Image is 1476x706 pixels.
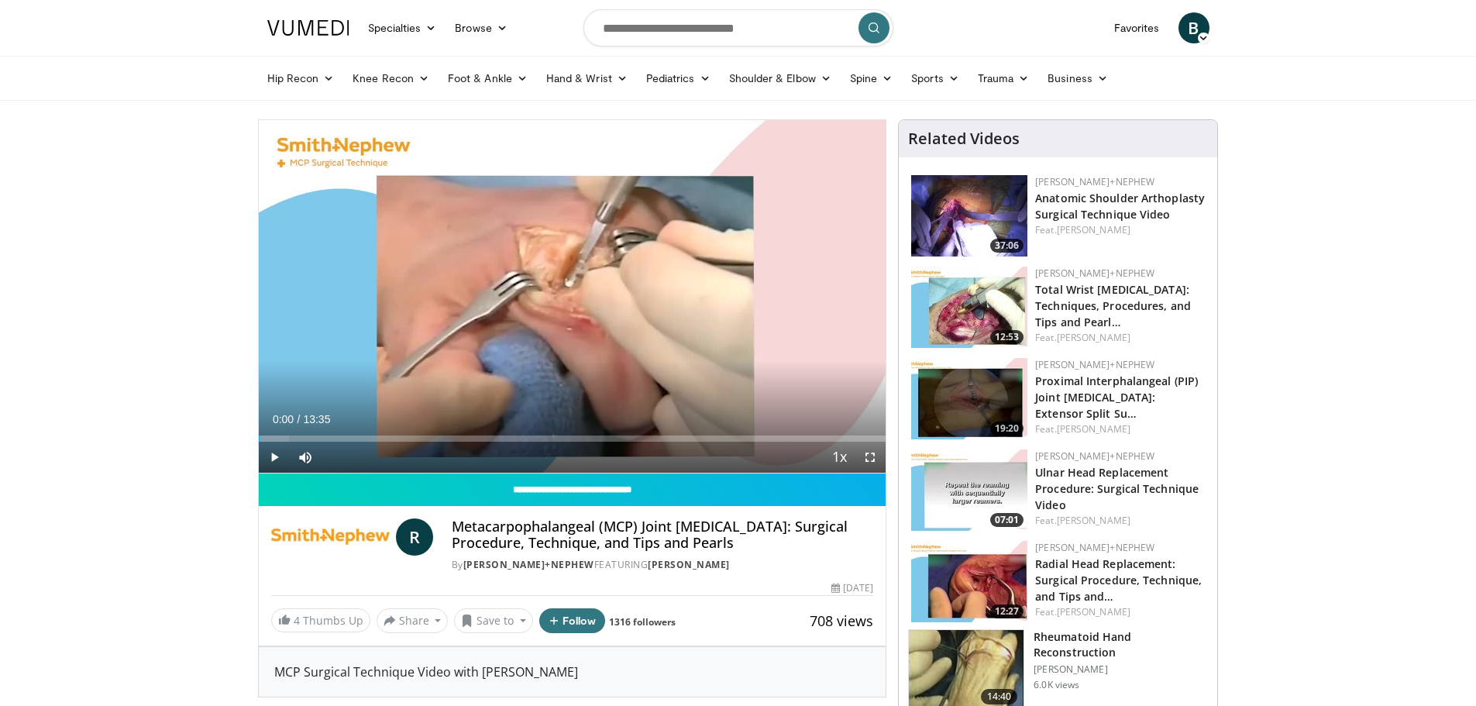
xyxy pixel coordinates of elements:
span: 708 views [810,611,873,630]
a: [PERSON_NAME]+Nephew [1035,267,1154,280]
img: 4ad8d6c8-ee64-4599-baa1-cc9db944930a.150x105_q85_crop-smart_upscale.jpg [911,175,1027,257]
button: Mute [290,442,321,473]
a: Foot & Ankle [439,63,537,94]
a: [PERSON_NAME] [1057,514,1130,527]
span: / [298,413,301,425]
span: 12:27 [990,604,1024,618]
a: 1316 followers [609,615,676,629]
p: 6.0K views [1034,679,1079,691]
a: Spine [841,63,902,94]
a: 19:20 [911,358,1027,439]
a: [PERSON_NAME]+Nephew [1035,449,1154,463]
a: R [396,518,433,556]
a: 12:53 [911,267,1027,348]
a: [PERSON_NAME]+Nephew [1035,358,1154,371]
a: Favorites [1105,12,1169,43]
span: 37:06 [990,239,1024,253]
img: 70863adf-6224-40ad-9537-8997d6f8c31f.150x105_q85_crop-smart_upscale.jpg [911,267,1027,348]
a: Specialties [359,12,446,43]
h4: Metacarpophalangeal (MCP) Joint [MEDICAL_DATA]: Surgical Procedure, Technique, and Tips and Pearls [452,518,873,552]
img: VuMedi Logo [267,20,349,36]
span: 07:01 [990,513,1024,527]
button: Save to [454,608,533,633]
a: [PERSON_NAME] [1057,422,1130,436]
a: [PERSON_NAME] [648,558,730,571]
a: [PERSON_NAME]+Nephew [463,558,594,571]
div: [DATE] [831,581,873,595]
img: 00d48113-67dc-467e-8f6b-fcdd724d7806.150x105_q85_crop-smart_upscale.jpg [911,358,1027,439]
a: Sports [902,63,969,94]
a: [PERSON_NAME]+Nephew [1035,175,1154,188]
a: Hand & Wrist [537,63,637,94]
a: Radial Head Replacement: Surgical Procedure, Technique, and Tips and… [1035,556,1202,604]
span: 19:20 [990,422,1024,436]
a: 37:06 [911,175,1027,257]
span: 12:53 [990,330,1024,344]
a: Proximal Interphalangeal (PIP) Joint [MEDICAL_DATA]: Extensor Split Su… [1035,374,1198,421]
a: Knee Recon [343,63,439,94]
a: Trauma [969,63,1039,94]
a: [PERSON_NAME] [1057,331,1130,344]
div: Feat. [1035,331,1205,345]
a: Ulnar Head Replacement Procedure: Surgical Technique Video [1035,465,1199,512]
img: 1c77491a-a27d-4b9b-a4f4-6b54d799fb73.150x105_q85_crop-smart_upscale.jpg [911,449,1027,531]
a: [PERSON_NAME]+Nephew [1035,541,1154,554]
video-js: Video Player [259,120,886,474]
div: Feat. [1035,514,1205,528]
div: Feat. [1035,422,1205,436]
span: 0:00 [273,413,294,425]
a: Anatomic Shoulder Arthoplasty Surgical Technique Video [1035,191,1205,222]
a: Shoulder & Elbow [720,63,841,94]
a: 4 Thumbs Up [271,608,370,632]
input: Search topics, interventions [583,9,893,46]
a: Business [1038,63,1117,94]
div: Progress Bar [259,436,886,442]
span: 4 [294,613,300,628]
h3: Rheumatoid Hand Reconstruction [1034,629,1208,660]
div: Feat. [1035,223,1205,237]
div: MCP Surgical Technique Video with [PERSON_NAME] [274,663,871,681]
img: Smith+Nephew [271,518,390,556]
button: Fullscreen [855,442,886,473]
div: Feat. [1035,605,1205,619]
a: B [1178,12,1209,43]
span: 13:35 [303,413,330,425]
p: [PERSON_NAME] [1034,663,1208,676]
a: Hip Recon [258,63,344,94]
img: 1bfbf475-1298-47bf-af05-4575a82d75bb.150x105_q85_crop-smart_upscale.jpg [911,541,1027,622]
a: Total Wrist [MEDICAL_DATA]: Techniques, Procedures, and Tips and Pearl… [1035,282,1191,329]
h4: Related Videos [908,129,1020,148]
a: Pediatrics [637,63,720,94]
span: 14:40 [981,689,1018,704]
button: Play [259,442,290,473]
div: By FEATURING [452,558,873,572]
button: Share [377,608,449,633]
button: Follow [539,608,606,633]
button: Playback Rate [824,442,855,473]
a: 12:27 [911,541,1027,622]
a: Browse [446,12,517,43]
a: 07:01 [911,449,1027,531]
a: [PERSON_NAME] [1057,223,1130,236]
a: [PERSON_NAME] [1057,605,1130,618]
